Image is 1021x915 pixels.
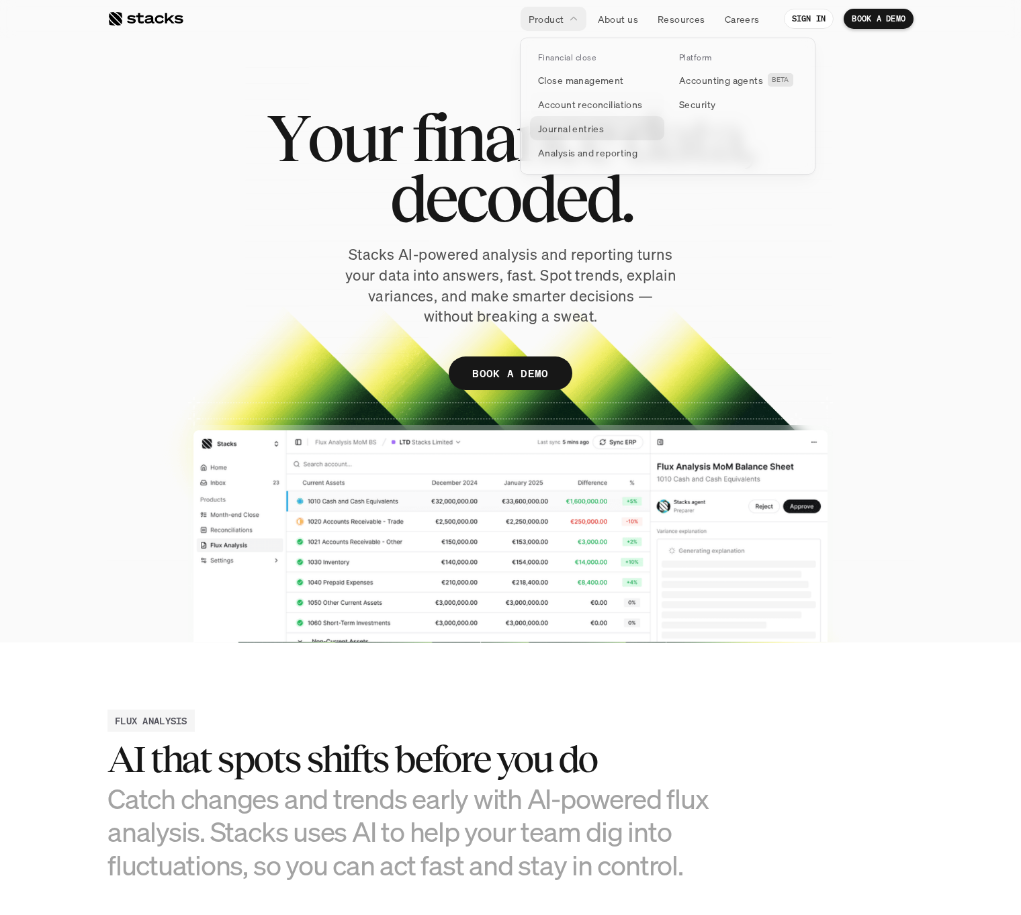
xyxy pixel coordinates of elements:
span: Y [267,107,307,168]
span: e [425,168,455,228]
span: i [432,107,447,168]
p: BOOK A DEMO [852,14,905,23]
p: Platform [679,53,712,62]
h2: FLUX ANALYSIS [115,714,187,728]
a: Privacy Policy [159,256,218,265]
a: Resources [650,7,713,31]
p: Careers [725,12,760,26]
span: o [307,107,341,168]
span: n [515,107,551,168]
a: About us [590,7,646,31]
span: f [412,107,432,168]
p: About us [598,12,638,26]
h3: Catch changes and trends early with AI-powered flux analysis. Stacks uses AI to help your team di... [107,782,712,881]
span: d [586,168,621,228]
a: SIGN IN [784,9,834,29]
span: a [484,107,515,168]
a: BOOK A DEMO [844,9,914,29]
a: Analysis and reporting [530,140,664,164]
span: c [455,168,486,228]
span: d [520,168,555,228]
span: o [486,168,520,228]
h2: BETA [772,76,789,84]
a: BOOK A DEMO [449,356,572,390]
a: Careers [717,7,768,31]
p: Resources [658,12,705,26]
p: Stacks AI-powered analysis and reporting turns your data into answers, fast. Spot trends, explain... [343,244,678,327]
p: Product [529,12,564,26]
p: Account reconciliations [538,97,643,111]
p: Security [679,97,715,111]
p: Journal entries [538,122,604,136]
p: BOOK A DEMO [472,364,549,383]
span: u [341,107,377,168]
a: Journal entries [530,116,664,140]
p: Close management [538,73,624,87]
span: . [621,168,632,228]
p: Financial close [538,53,596,62]
span: n [447,107,484,168]
span: d [390,168,425,228]
h2: AI that spots shifts before you do [107,738,712,780]
a: Close management [530,68,664,92]
a: Security [671,92,805,116]
p: Accounting agents [679,73,763,87]
p: Analysis and reporting [538,146,637,160]
a: Account reconciliations [530,92,664,116]
a: Accounting agentsBETA [671,68,805,92]
span: e [555,168,586,228]
span: r [377,107,400,168]
p: SIGN IN [792,14,826,23]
